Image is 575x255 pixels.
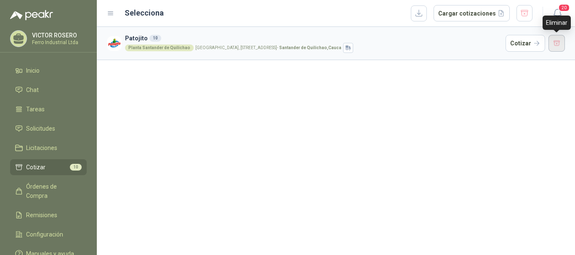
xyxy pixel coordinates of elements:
[10,179,87,204] a: Órdenes de Compra
[279,45,341,50] strong: Santander de Quilichao , Cauca
[26,105,45,114] span: Tareas
[125,34,502,43] h3: Patojito
[26,163,45,172] span: Cotizar
[434,5,510,22] button: Cargar cotizaciones
[10,63,87,79] a: Inicio
[195,46,341,50] p: [GEOGRAPHIC_DATA], [STREET_ADDRESS] -
[558,4,570,12] span: 20
[125,7,164,19] h2: Selecciona
[10,140,87,156] a: Licitaciones
[550,6,565,21] button: 20
[26,85,39,95] span: Chat
[70,164,82,171] span: 10
[32,32,85,38] p: VICTOR ROSERO
[10,82,87,98] a: Chat
[10,121,87,137] a: Solicitudes
[10,101,87,117] a: Tareas
[32,40,85,45] p: Ferro Industrial Ltda
[26,230,63,239] span: Configuración
[107,36,122,51] img: Company Logo
[10,207,87,223] a: Remisiones
[506,35,545,52] button: Cotizar
[26,124,55,133] span: Solicitudes
[10,159,87,175] a: Cotizar10
[26,143,57,152] span: Licitaciones
[10,226,87,242] a: Configuración
[26,182,79,200] span: Órdenes de Compra
[26,66,40,75] span: Inicio
[543,16,571,30] div: Eliminar
[10,10,53,20] img: Logo peakr
[149,35,161,42] div: 10
[26,210,57,220] span: Remisiones
[125,45,194,51] div: Planta Santander de Quilichao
